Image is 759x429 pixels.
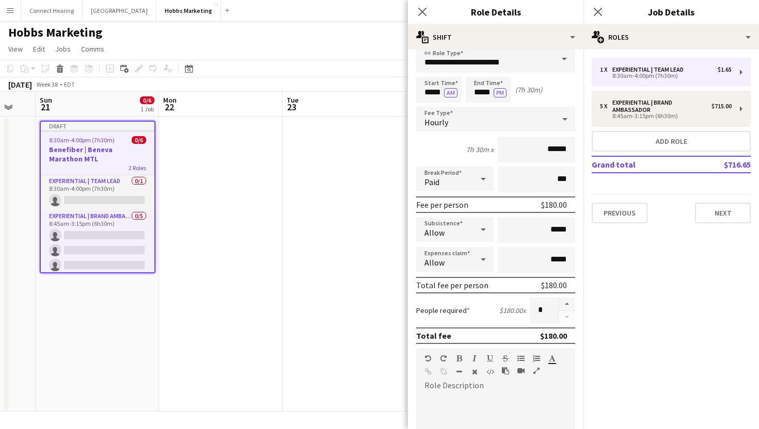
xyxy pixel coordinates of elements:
span: 0/6 [140,96,154,104]
div: $180.00 x [499,306,526,315]
button: Connect Hearing [21,1,83,21]
span: Edit [33,44,45,54]
a: Comms [77,42,108,56]
div: Experiential | Team Lead [612,66,688,73]
button: Italic [471,354,478,362]
button: AM [444,88,457,97]
button: Ordered List [533,354,540,362]
h3: Benefiber | Beneva Marathon MTL [41,145,154,163]
div: Draft [41,122,154,130]
app-card-role: Experiential | Team Lead0/18:30am-4:00pm (7h30m) [41,175,154,210]
button: Clear Formatting [471,368,478,376]
div: EDT [64,80,75,88]
button: Strikethrough [502,354,509,362]
div: (7h 30m) [515,85,542,94]
button: PM [494,88,507,97]
span: Hourly [424,117,448,127]
div: 7h 30m x [466,145,494,154]
h3: Role Details [408,5,583,19]
span: Paid [424,177,439,187]
div: $180.00 [541,280,567,290]
div: 8:45am-3:15pm (6h30m) [600,113,732,119]
span: Allow [424,227,445,238]
button: Redo [440,354,447,362]
span: Week 38 [34,80,60,88]
span: 8:30am-4:00pm (7h30m) [49,136,115,144]
td: $716.65 [690,156,751,173]
button: [GEOGRAPHIC_DATA] [83,1,156,21]
div: $715.00 [711,103,732,110]
td: Grand total [592,156,690,173]
span: Sun [40,95,52,105]
a: Jobs [51,42,75,56]
button: Bold [455,354,463,362]
div: Roles [583,25,759,49]
span: Jobs [55,44,71,54]
button: Horizontal Line [455,368,463,376]
div: 8:30am-4:00pm (7h30m) [600,73,732,78]
button: Text Color [548,354,556,362]
span: Comms [81,44,104,54]
button: Undo [424,354,432,362]
div: Shift [408,25,583,49]
span: Mon [163,95,177,105]
h3: Job Details [583,5,759,19]
span: 0/6 [132,136,146,144]
button: Increase [559,298,575,311]
app-card-role: Experiential | Brand Ambassador0/58:45am-3:15pm (6h30m) [41,210,154,305]
div: 1 x [600,66,612,73]
label: People required [416,306,470,315]
div: $180.00 [540,331,567,341]
div: Total fee per person [416,280,488,290]
span: 21 [38,101,52,113]
button: Unordered List [517,354,525,362]
button: Underline [486,354,494,362]
div: $180.00 [541,200,567,210]
div: [DATE] [8,79,32,90]
button: HTML Code [486,368,494,376]
span: 22 [162,101,177,113]
button: Insert video [517,367,525,375]
h1: Hobbs Marketing [8,25,102,40]
app-job-card: Draft8:30am-4:00pm (7h30m)0/6Benefiber | Beneva Marathon MTL2 RolesExperiential | Team Lead0/18:3... [40,121,155,273]
button: Next [695,203,751,223]
button: Fullscreen [533,367,540,375]
span: Allow [424,257,445,268]
div: 5 x [600,103,612,110]
div: Fee per person [416,200,468,210]
button: Hobbs Marketing [156,1,221,21]
a: View [4,42,27,56]
span: Tue [287,95,298,105]
div: $1.65 [718,66,732,73]
div: Experiential | Brand Ambassador [612,99,711,113]
div: Total fee [416,331,451,341]
div: 1 Job [140,105,154,113]
button: Previous [592,203,647,223]
span: View [8,44,23,54]
span: 23 [285,101,298,113]
button: Paste as plain text [502,367,509,375]
button: Add role [592,131,751,152]
span: 2 Roles [129,164,146,172]
a: Edit [29,42,49,56]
